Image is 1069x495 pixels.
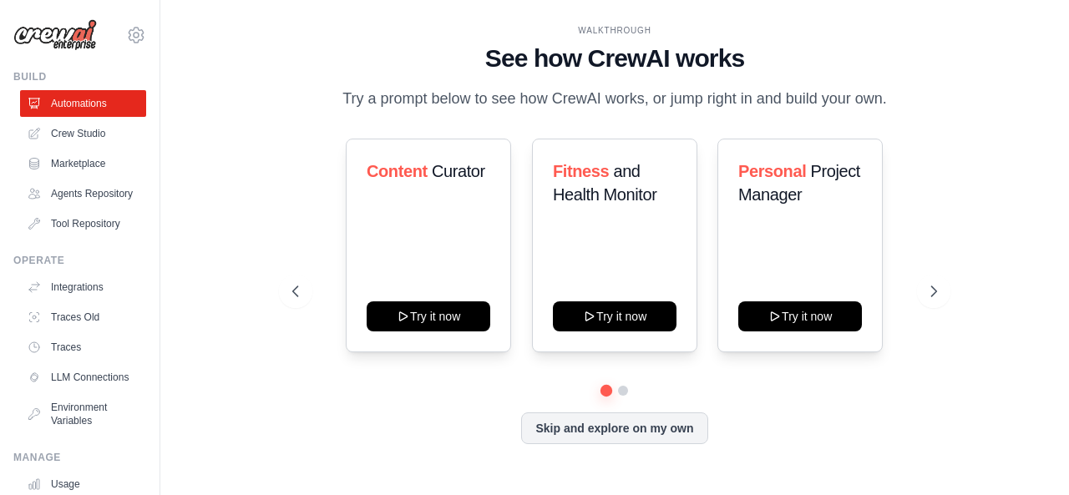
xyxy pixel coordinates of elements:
[432,162,485,180] span: Curator
[20,334,146,361] a: Traces
[20,274,146,301] a: Integrations
[20,180,146,207] a: Agents Repository
[292,24,936,37] div: WALKTHROUGH
[738,301,862,331] button: Try it now
[20,394,146,434] a: Environment Variables
[20,210,146,237] a: Tool Repository
[13,451,146,464] div: Manage
[367,162,428,180] span: Content
[553,301,676,331] button: Try it now
[13,70,146,83] div: Build
[13,19,97,51] img: Logo
[292,43,936,73] h1: See how CrewAI works
[20,364,146,391] a: LLM Connections
[521,412,707,444] button: Skip and explore on my own
[20,150,146,177] a: Marketplace
[367,301,490,331] button: Try it now
[738,162,806,180] span: Personal
[13,254,146,267] div: Operate
[20,304,146,331] a: Traces Old
[334,87,895,111] p: Try a prompt below to see how CrewAI works, or jump right in and build your own.
[553,162,656,204] span: and Health Monitor
[20,120,146,147] a: Crew Studio
[20,90,146,117] a: Automations
[738,162,860,204] span: Project Manager
[553,162,609,180] span: Fitness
